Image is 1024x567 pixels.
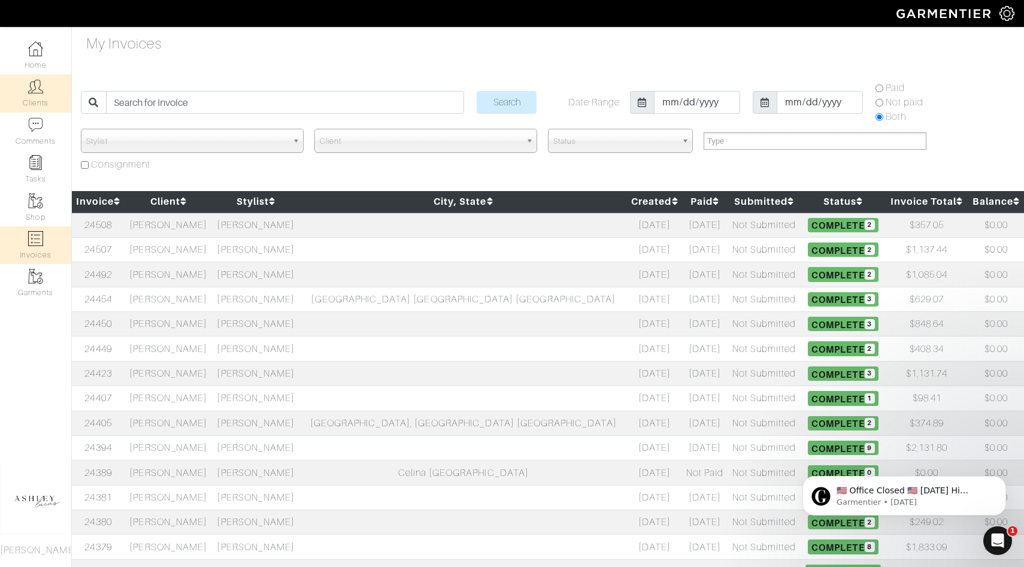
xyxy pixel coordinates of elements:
[28,269,43,284] img: garments-icon-b7da505a4dc4fd61783c78ac3ca0ef83fa9d6f193b1c9dc38574b1d14d53ca28.png
[865,393,875,404] span: 1
[434,196,493,207] a: City, State
[91,157,151,172] label: Consignment
[886,361,968,386] td: $1,131.74
[808,218,878,232] span: Complete
[125,460,212,485] td: [PERSON_NAME]
[728,312,801,336] td: Not Submitted
[968,312,1024,336] td: $0.00
[728,535,801,559] td: Not Submitted
[886,336,968,361] td: $408.34
[84,542,111,553] a: 24379
[86,35,162,53] h4: My Invoices
[84,294,111,305] a: 24454
[808,317,878,331] span: Complete
[808,441,878,455] span: Complete
[212,485,299,510] td: [PERSON_NAME]
[968,435,1024,460] td: $0.00
[212,460,299,485] td: [PERSON_NAME]
[683,435,728,460] td: [DATE]
[728,287,801,311] td: Not Submitted
[1008,526,1017,536] span: 1
[728,361,801,386] td: Not Submitted
[299,287,627,311] td: [GEOGRAPHIC_DATA] [GEOGRAPHIC_DATA] [GEOGRAPHIC_DATA]
[212,336,299,361] td: [PERSON_NAME]
[886,110,906,124] label: Both
[808,539,878,554] span: Complete
[627,485,682,510] td: [DATE]
[84,319,111,329] a: 24450
[968,262,1024,287] td: $0.00
[968,411,1024,435] td: $0.00
[865,369,875,379] span: 3
[968,213,1024,238] td: $0.00
[627,535,682,559] td: [DATE]
[299,460,627,485] td: Celina [GEOGRAPHIC_DATA]
[125,510,212,535] td: [PERSON_NAME]
[28,231,43,246] img: orders-icon-0abe47150d42831381b5fb84f609e132dff9fe21cb692f30cb5eec754e2cba89.png
[886,213,968,238] td: $357.05
[890,3,999,24] img: garmentier-logo-header-white-b43fb05a5012e4ada735d5af1a66efaba907eab6374d6393d1fbf88cb4ef424d.png
[808,391,878,405] span: Complete
[683,535,728,559] td: [DATE]
[237,196,275,207] a: Stylist
[212,435,299,460] td: [PERSON_NAME]
[212,213,299,238] td: [PERSON_NAME]
[886,81,905,95] label: Paid
[627,312,682,336] td: [DATE]
[84,418,111,429] a: 24405
[125,336,212,361] td: [PERSON_NAME]
[690,196,719,207] a: Paid
[728,460,801,485] td: Not Submitted
[212,535,299,559] td: [PERSON_NAME]
[28,79,43,94] img: clients-icon-6bae9207a08558b7cb47a8932f037763ab4055f8c8b6bfacd5dc20c3e0201464.png
[968,237,1024,262] td: $0.00
[683,361,728,386] td: [DATE]
[76,196,120,207] a: Invoice
[125,213,212,238] td: [PERSON_NAME]
[125,485,212,510] td: [PERSON_NAME]
[886,237,968,262] td: $1,137.44
[865,344,875,354] span: 2
[477,91,537,114] input: Search
[627,262,682,287] td: [DATE]
[683,485,728,510] td: [DATE]
[865,443,875,453] span: 9
[728,237,801,262] td: Not Submitted
[728,213,801,238] td: Not Submitted
[125,411,212,435] td: [PERSON_NAME]
[728,336,801,361] td: Not Submitted
[968,535,1024,559] td: $0.00
[886,435,968,460] td: $2,131.80
[968,336,1024,361] td: $0.00
[631,196,678,207] a: Created
[125,287,212,311] td: [PERSON_NAME]
[84,344,111,354] a: 24449
[973,196,1020,207] a: Balance
[808,267,878,281] span: Complete
[968,287,1024,311] td: $0.00
[125,435,212,460] td: [PERSON_NAME]
[212,411,299,435] td: [PERSON_NAME]
[968,361,1024,386] td: $0.00
[125,312,212,336] td: [PERSON_NAME]
[84,368,111,379] a: 24423
[865,220,875,230] span: 2
[683,386,728,411] td: [DATE]
[683,411,728,435] td: [DATE]
[212,361,299,386] td: [PERSON_NAME]
[865,542,875,552] span: 8
[106,91,464,114] input: Search for Invoice
[28,117,43,132] img: comment-icon-a0a6a9ef722e966f86d9cbdc48e553b5cf19dbc54f86b18d962a5391bc8f6eb6.png
[728,386,801,411] td: Not Submitted
[125,535,212,559] td: [PERSON_NAME]
[728,485,801,510] td: Not Submitted
[823,196,863,207] a: Status
[999,6,1014,21] img: gear-icon-white-bd11855cb880d31180b6d7d6211b90ccbf57a29d726f0c71d8c61bd08dd39cc2.png
[886,386,968,411] td: $98.41
[683,237,728,262] td: [DATE]
[808,416,878,430] span: Complete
